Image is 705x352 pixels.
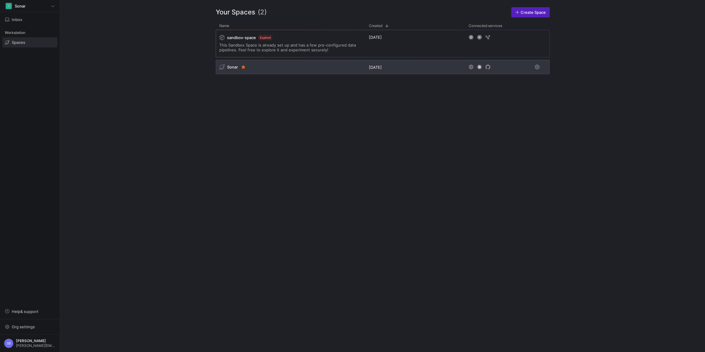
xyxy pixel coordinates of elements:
span: Expired [258,35,272,40]
span: Connected services [469,24,502,28]
span: Inbox [12,17,22,22]
button: Help& support [2,306,57,317]
span: Name [219,24,229,28]
span: Created [369,24,382,28]
button: Org settings [2,322,57,332]
span: Spaces [12,40,25,45]
button: Inbox [2,14,57,25]
span: This Sandbox Space is already set up and has a few pre-configured data pipelines. Feel free to ex... [219,43,362,52]
span: Create Space [521,10,546,15]
div: S [6,3,12,9]
span: Org settings [12,324,35,329]
span: Your Spaces [216,7,255,17]
div: Press SPACE to select this row. [216,30,550,60]
span: [DATE] [369,35,382,40]
a: Org settings [2,325,57,330]
span: [PERSON_NAME][EMAIL_ADDRESS][DOMAIN_NAME] [16,344,56,348]
span: Sonar [15,4,26,8]
span: (2) [258,7,267,17]
div: Press SPACE to select this row. [216,60,550,77]
div: Workstation [2,28,57,37]
span: sandbox-space [227,35,256,40]
div: SB [4,338,14,348]
button: SB[PERSON_NAME][PERSON_NAME][EMAIL_ADDRESS][DOMAIN_NAME] [2,337,57,350]
span: [DATE] [369,65,382,70]
span: [PERSON_NAME] [16,339,56,343]
span: Help & support [12,309,38,314]
a: Create Space [511,7,550,17]
span: Sonar [227,65,238,69]
a: Spaces [2,37,57,47]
